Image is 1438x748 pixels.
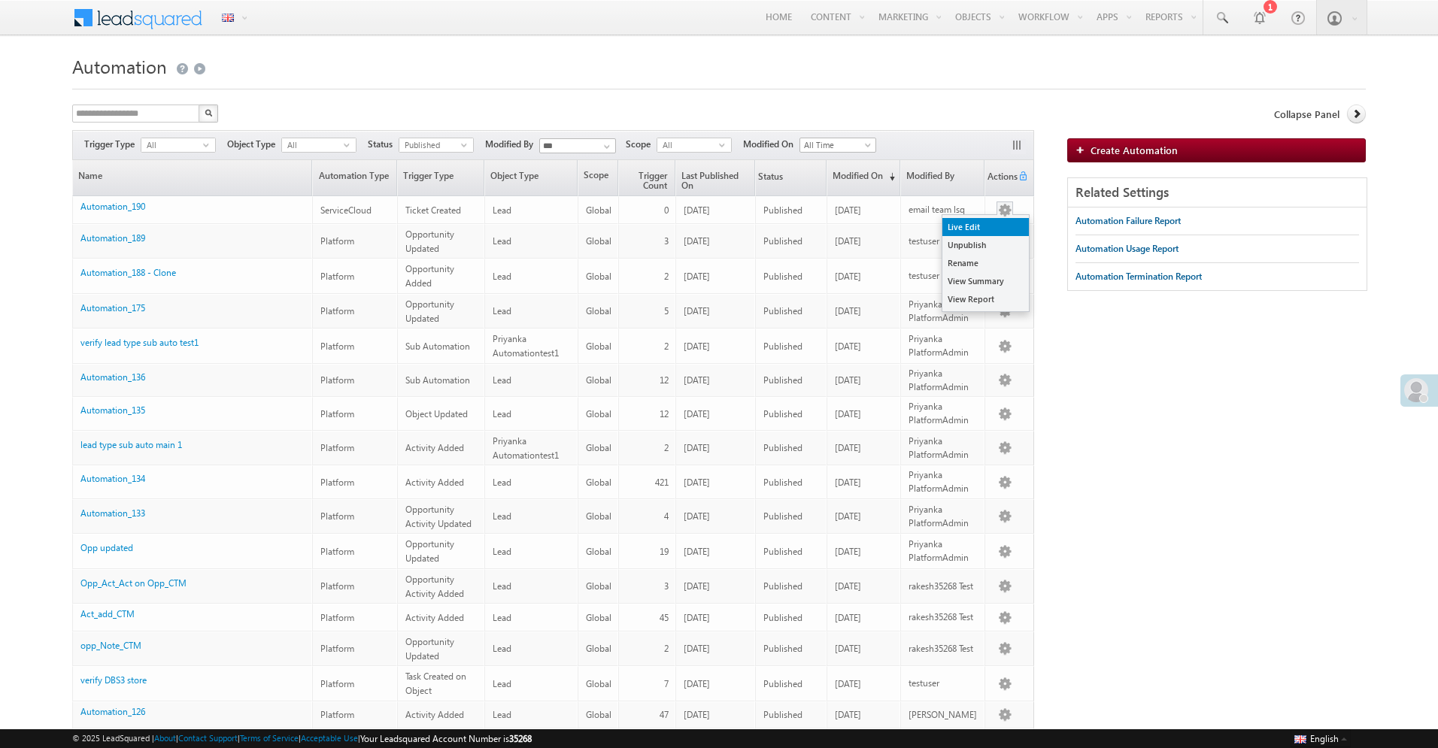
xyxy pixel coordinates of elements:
[942,290,1029,308] a: View Report
[942,236,1029,254] a: Unpublish
[493,271,511,282] span: Lead
[405,204,461,216] span: Ticket Created
[320,643,354,654] span: Platform
[80,577,187,589] a: Opp_Act_Act on Opp_CTM
[626,138,657,151] span: Scope
[909,203,978,217] div: email team lsq
[493,678,511,689] span: Lead
[320,305,354,316] span: Platform
[485,138,539,151] span: Modified By
[684,510,710,522] span: [DATE]
[586,510,611,522] span: Global
[1075,207,1181,235] a: Automation Failure Report
[405,298,454,324] span: Opportunity Updated
[493,204,511,216] span: Lead
[80,267,176,278] a: Automation_188 - Clone
[320,580,354,592] span: Platform
[493,408,511,419] span: Lead
[405,374,470,386] span: Sub Automation
[320,204,372,216] span: ServiceCloud
[657,138,719,152] span: All
[763,408,802,419] span: Published
[282,138,344,152] span: All
[684,709,710,720] span: [DATE]
[493,612,511,623] span: Lead
[586,305,611,316] span: Global
[405,538,454,564] span: Opportunity Updated
[835,442,861,453] span: [DATE]
[684,477,710,488] span: [DATE]
[1274,108,1339,121] span: Collapse Panel
[493,305,511,316] span: Lead
[909,677,978,690] div: testuser
[763,510,802,522] span: Published
[763,305,802,316] span: Published
[835,643,861,654] span: [DATE]
[684,546,710,557] span: [DATE]
[493,333,559,359] span: Priyanka Automationtest1
[240,733,299,743] a: Terms of Service
[141,138,203,152] span: All
[909,610,978,624] div: rakesh35268 Test
[835,510,861,522] span: [DATE]
[485,160,577,195] a: Object Type
[684,235,710,247] span: [DATE]
[80,473,145,484] a: Automation_134
[664,678,669,689] span: 7
[664,442,669,453] span: 2
[664,510,669,522] span: 4
[80,706,145,717] a: Automation_126
[360,733,532,744] span: Your Leadsquared Account Number is
[1075,145,1091,154] img: add_icon.png
[835,271,861,282] span: [DATE]
[756,162,783,195] span: Status
[660,374,669,386] span: 12
[835,678,861,689] span: [DATE]
[684,271,710,282] span: [DATE]
[80,608,135,619] a: Act_add_CTM
[883,171,895,183] span: (sorted descending)
[909,332,978,359] div: Priyanka PlatformAdmin
[763,580,802,592] span: Published
[763,341,802,352] span: Published
[80,439,182,450] a: lead type sub auto main 1
[405,504,472,529] span: Opportunity Activity Updated
[835,709,861,720] span: [DATE]
[909,642,978,656] div: rakesh35268 Test
[320,271,354,282] span: Platform
[80,404,145,416] a: Automation_135
[203,141,215,148] span: select
[835,612,861,623] span: [DATE]
[586,374,611,386] span: Global
[493,374,511,386] span: Lead
[763,271,802,282] span: Published
[509,733,532,744] span: 35268
[719,141,731,148] span: select
[405,263,454,289] span: Opportunity Added
[80,371,145,383] a: Automation_136
[909,269,978,283] div: testuser
[493,435,559,461] span: Priyanka Automationtest1
[586,442,611,453] span: Global
[493,477,511,488] span: Lead
[320,546,354,557] span: Platform
[80,201,145,212] a: Automation_190
[684,408,710,419] span: [DATE]
[399,138,461,152] span: Published
[835,305,861,316] span: [DATE]
[301,733,358,743] a: Acceptable Use
[586,271,611,282] span: Global
[405,574,464,599] span: Opportunity Activity Added
[909,367,978,394] div: Priyanka PlatformAdmin
[664,305,669,316] span: 5
[1075,242,1179,256] div: Automation Usage Report
[586,235,611,247] span: Global
[493,510,511,522] span: Lead
[320,678,354,689] span: Platform
[586,477,611,488] span: Global
[80,507,145,519] a: Automation_133
[368,138,399,151] span: Status
[835,477,861,488] span: [DATE]
[684,612,710,623] span: [DATE]
[664,204,669,216] span: 0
